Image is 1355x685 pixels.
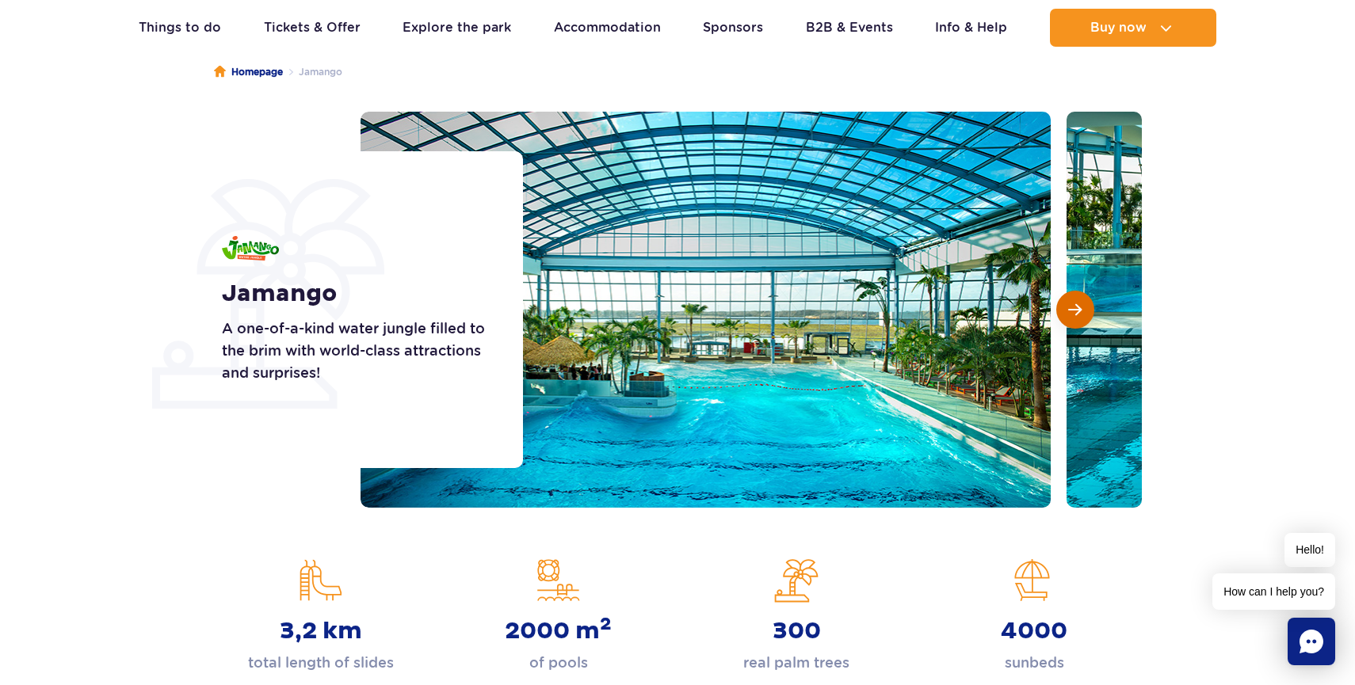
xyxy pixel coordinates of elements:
button: Next slide [1056,291,1094,329]
img: Jamango [222,236,279,261]
span: Hello! [1284,533,1335,567]
p: of pools [529,652,588,674]
a: B2B & Events [806,9,893,47]
a: Explore the park [403,9,511,47]
span: How can I help you? [1212,573,1335,610]
div: Chat [1288,618,1335,665]
strong: 2000 m [505,617,612,645]
p: A one-of-a-kind water jungle filled to the brim with world-class attractions and surprises! [222,318,487,384]
a: Info & Help [935,9,1007,47]
a: Sponsors [703,9,763,47]
p: sunbeds [1005,652,1064,674]
p: total length of slides [248,652,394,674]
sup: 2 [600,613,612,635]
a: Tickets & Offer [264,9,361,47]
strong: 300 [773,617,821,645]
span: Buy now [1090,21,1147,35]
a: Accommodation [554,9,661,47]
p: real palm trees [743,652,849,674]
h1: Jamango [222,280,487,308]
a: Homepage [214,64,283,80]
button: Buy now [1050,9,1216,47]
strong: 3,2 km [280,617,362,645]
a: Things to do [139,9,221,47]
strong: 4000 [1001,617,1067,645]
li: Jamango [283,64,342,80]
